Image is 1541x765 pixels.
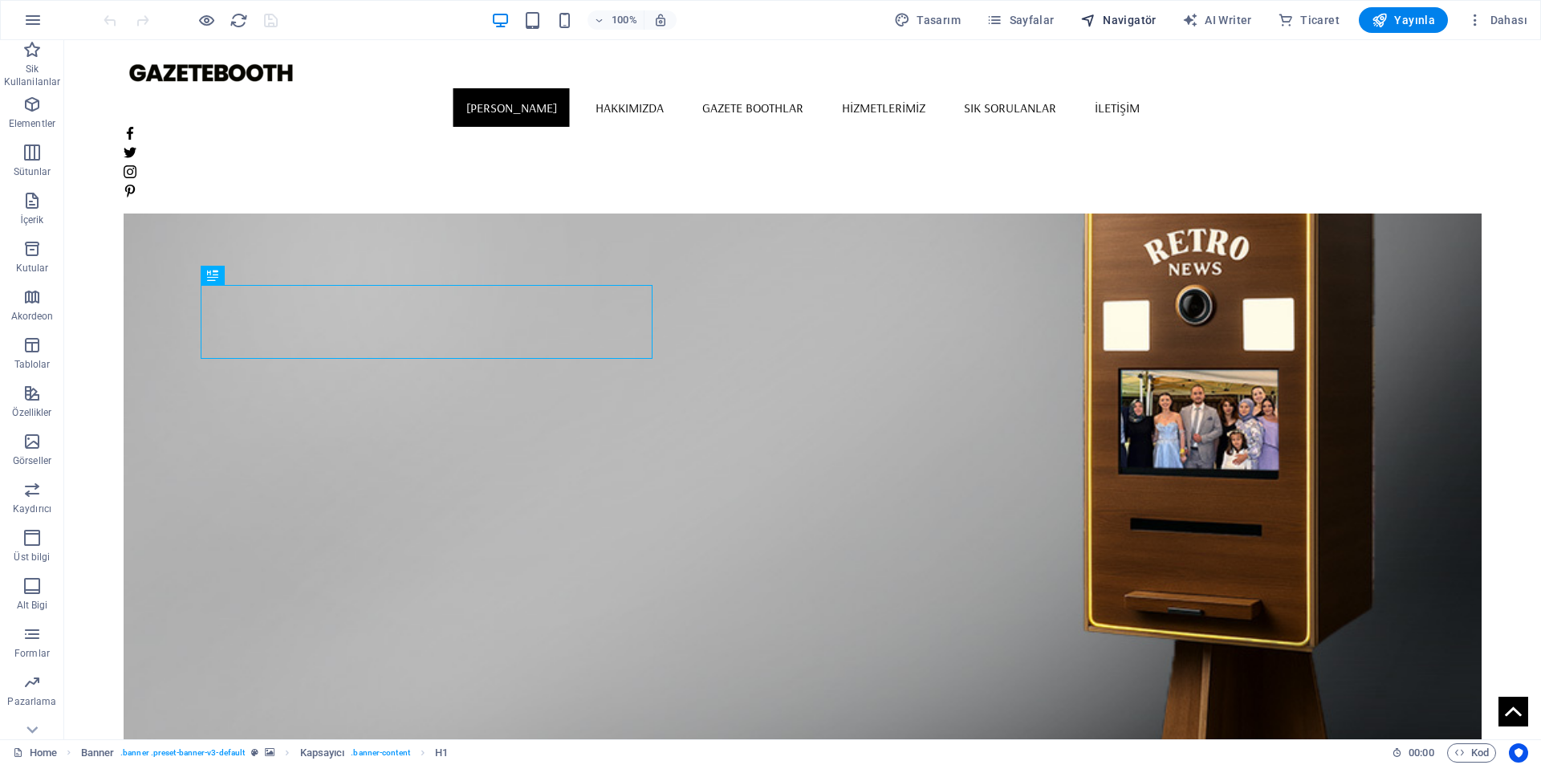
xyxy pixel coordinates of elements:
i: Yeniden boyutlandırmada yakınlaştırma düzeyini seçilen cihaza uyacak şekilde otomatik olarak ayarla. [653,13,668,27]
button: Ticaret [1271,7,1346,33]
span: Seçmek için tıkla. Düzenlemek için çift tıkla [300,743,345,763]
span: : [1420,747,1422,759]
span: Tasarım [894,12,961,28]
button: Navigatör [1074,7,1163,33]
i: Bu element, özelleştirilebilir bir ön ayar [251,748,258,757]
span: . banner-content [351,743,409,763]
button: Yayınla [1359,7,1448,33]
button: Sayfalar [980,7,1061,33]
p: Kaydırıcı [13,503,51,515]
span: Dahası [1467,12,1527,28]
i: Bu element, arka plan içeriyor [265,748,274,757]
nav: breadcrumb [81,743,449,763]
p: Üst bilgi [14,551,50,564]
p: Görseller [13,454,51,467]
span: Sayfalar [986,12,1055,28]
a: Seçimi iptal etmek için tıkla. Sayfaları açmak için çift tıkla [13,743,57,763]
span: Seçmek için tıkla. Düzenlemek için çift tıkla [435,743,448,763]
p: Özellikler [12,406,51,419]
div: Tasarım (Ctrl+Alt+Y) [888,7,967,33]
span: 00 00 [1409,743,1433,763]
span: Seçmek için tıkla. Düzenlemek için çift tıkla [81,743,115,763]
p: Akordeon [11,310,54,323]
i: Sayfayı yeniden yükleyin [230,11,248,30]
span: Kod [1454,743,1489,763]
button: Dahası [1461,7,1534,33]
button: Usercentrics [1509,743,1528,763]
p: Alt Bigi [17,599,48,612]
p: Tablolar [14,358,51,371]
button: Ön izleme modundan çıkıp düzenlemeye devam etmek için buraya tıklayın [197,10,216,30]
span: AI Writer [1182,12,1252,28]
h6: 100% [612,10,637,30]
h6: Oturum süresi [1392,743,1434,763]
p: Formlar [14,647,50,660]
button: AI Writer [1176,7,1258,33]
p: Elementler [9,117,55,130]
button: Kod [1447,743,1496,763]
span: Ticaret [1278,12,1340,28]
span: . banner .preset-banner-v3-default [120,743,245,763]
p: Sütunlar [14,165,51,178]
button: Tasarım [888,7,967,33]
span: Yayınla [1372,12,1435,28]
p: Kutular [16,262,49,275]
span: Navigatör [1080,12,1157,28]
button: reload [229,10,248,30]
button: 100% [588,10,644,30]
p: Pazarlama [7,695,56,708]
p: İçerik [20,214,43,226]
